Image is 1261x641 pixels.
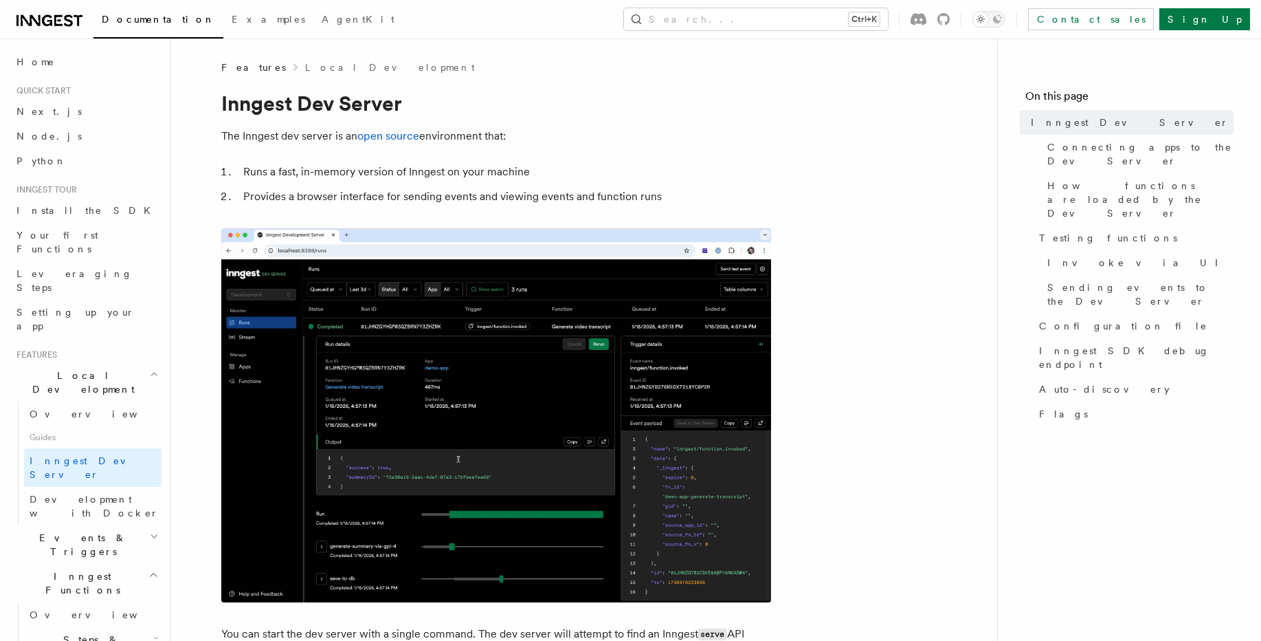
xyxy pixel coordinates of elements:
[30,609,171,620] span: Overview
[1034,402,1234,426] a: Flags
[11,569,148,597] span: Inngest Functions
[1034,338,1234,377] a: Inngest SDK debug endpoint
[11,402,161,525] div: Local Development
[16,131,82,142] span: Node.js
[1034,377,1234,402] a: Auto-discovery
[11,223,161,261] a: Your first Functions
[232,14,305,25] span: Examples
[1034,314,1234,338] a: Configuration file
[102,14,215,25] span: Documentation
[1028,8,1154,30] a: Contact sales
[11,198,161,223] a: Install the SDK
[11,99,161,124] a: Next.js
[1025,110,1234,135] a: Inngest Dev Server
[11,149,161,173] a: Python
[30,455,147,480] span: Inngest Dev Server
[1025,88,1234,110] h4: On this page
[972,11,1005,28] button: Toggle dark mode
[1042,135,1234,173] a: Connecting apps to the Dev Server
[11,184,77,195] span: Inngest tour
[11,525,161,564] button: Events & Triggers
[221,127,771,146] p: The Inngest dev server is an environment that:
[16,230,98,254] span: Your first Functions
[24,426,161,448] span: Guides
[24,402,161,426] a: Overview
[698,629,727,640] code: serve
[239,187,771,206] li: Provides a browser interface for sending events and viewing events and function runs
[1042,173,1234,226] a: How functions are loaded by the Dev Server
[221,91,771,116] h1: Inngest Dev Server
[1047,256,1230,270] span: Invoke via UI
[11,85,71,96] span: Quick start
[11,369,150,396] span: Local Development
[1047,140,1234,168] span: Connecting apps to the Dev Server
[11,363,161,402] button: Local Development
[313,4,403,37] a: AgentKit
[357,129,419,142] a: open source
[1039,231,1177,245] span: Testing functions
[24,602,161,627] a: Overview
[11,124,161,149] a: Node.js
[1159,8,1250,30] a: Sign Up
[1042,250,1234,275] a: Invoke via UI
[1039,344,1234,371] span: Inngest SDK debug endpoint
[11,261,161,300] a: Leveraging Steps
[16,55,55,69] span: Home
[849,12,880,26] kbd: Ctrl+K
[1047,179,1234,220] span: How functions are loaded by the Dev Server
[1039,382,1170,396] span: Auto-discovery
[223,4,313,37] a: Examples
[305,61,475,74] a: Local Development
[1031,116,1229,129] span: Inngest Dev Server
[322,14,394,25] span: AgentKit
[93,4,223,39] a: Documentation
[221,228,771,602] img: Dev Server Demo
[1042,275,1234,314] a: Sending events to the Dev Server
[16,307,135,332] span: Setting up your app
[1047,281,1234,308] span: Sending events to the Dev Server
[24,487,161,525] a: Development with Docker
[239,162,771,182] li: Runs a fast, in-memory version of Inngest on your machine
[30,494,159,519] span: Development with Docker
[30,409,171,420] span: Overview
[1039,319,1207,333] span: Configuration file
[16,155,67,166] span: Python
[1034,226,1234,250] a: Testing functions
[221,61,286,74] span: Features
[16,205,159,216] span: Install the SDK
[624,8,888,30] button: Search...Ctrl+K
[11,50,161,74] a: Home
[16,268,133,293] span: Leveraging Steps
[11,349,57,360] span: Features
[16,106,82,117] span: Next.js
[11,300,161,338] a: Setting up your app
[11,564,161,602] button: Inngest Functions
[1039,407,1088,421] span: Flags
[11,531,150,558] span: Events & Triggers
[24,448,161,487] a: Inngest Dev Server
